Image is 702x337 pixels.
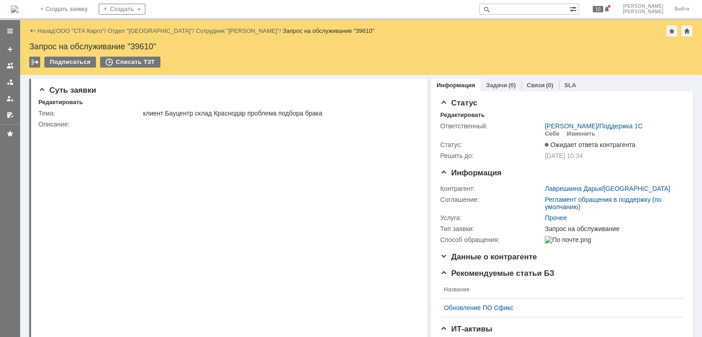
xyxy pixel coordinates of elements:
img: logo [11,5,18,13]
a: Сотрудник "[PERSON_NAME]" [196,27,280,34]
div: Добавить в избранное [666,26,677,37]
a: [PERSON_NAME] [545,122,597,130]
div: Создать [99,4,145,15]
span: ИТ-активы [440,325,492,333]
a: Регламент обращения в поддержку (по умолчанию) [545,196,661,211]
span: Суть заявки [38,86,96,95]
span: [PERSON_NAME] [623,9,664,15]
div: Запрос на обслуживание "39610" [283,27,375,34]
a: Заявки в моей ответственности [3,75,17,90]
span: Информация [440,168,501,177]
div: Себе [545,130,559,137]
span: 10 [593,6,603,12]
a: Информация [436,82,475,89]
a: Назад [37,27,54,34]
a: Перейти на домашнюю страницу [11,5,18,13]
span: Данные о контрагенте [440,253,537,261]
div: Способ обращения: [440,236,543,243]
div: Соглашение: [440,196,543,203]
a: Задачи [486,82,507,89]
div: Статус: [440,141,543,148]
div: Изменить [567,130,596,137]
div: | [54,27,56,34]
a: Заявки на командах [3,58,17,73]
a: Лаврешкина Дарья [545,185,602,192]
a: Связи [527,82,545,89]
th: Название [440,281,676,299]
div: Запрос на обслуживание "39610" [29,42,693,51]
div: (0) [509,82,516,89]
div: / [56,27,108,34]
a: SLA [564,82,576,89]
a: Мои согласования [3,108,17,122]
div: / [545,122,643,130]
a: [GEOGRAPHIC_DATA] [604,185,670,192]
div: (0) [546,82,553,89]
a: Прочее [545,214,567,221]
div: клиент Бауцентр склад Краснодар проблема подбора брака [143,110,415,117]
div: / [108,27,196,34]
a: Отдел "[GEOGRAPHIC_DATA]" [108,27,193,34]
span: [DATE] 10:34 [545,152,583,159]
div: Описание: [38,121,416,128]
a: ООО "СТА Карго" [56,27,105,34]
div: Тип заявки: [440,225,543,232]
div: Редактировать [38,99,83,106]
div: Контрагент: [440,185,543,192]
div: / [545,185,670,192]
div: Ответственный: [440,122,543,130]
div: Запрос на обслуживание [545,225,679,232]
span: Расширенный поиск [569,4,579,13]
div: Редактировать [440,111,484,119]
span: Рекомендуемые статьи БЗ [440,269,554,278]
div: Работа с массовостью [29,57,40,68]
div: / [196,27,283,34]
div: Тема: [38,110,141,117]
span: Статус [440,99,477,107]
span: [PERSON_NAME] [623,4,664,9]
a: Обновление ПО Сфикс [444,304,673,311]
img: По почте.png [545,236,591,243]
a: Создать заявку [3,42,17,57]
div: Услуга: [440,214,543,221]
div: Решить до: [440,152,543,159]
div: Сделать домашней страницей [681,26,692,37]
a: Мои заявки [3,91,17,106]
span: Ожидает ответа контрагента [545,141,635,148]
a: Поддержка 1С [599,122,643,130]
